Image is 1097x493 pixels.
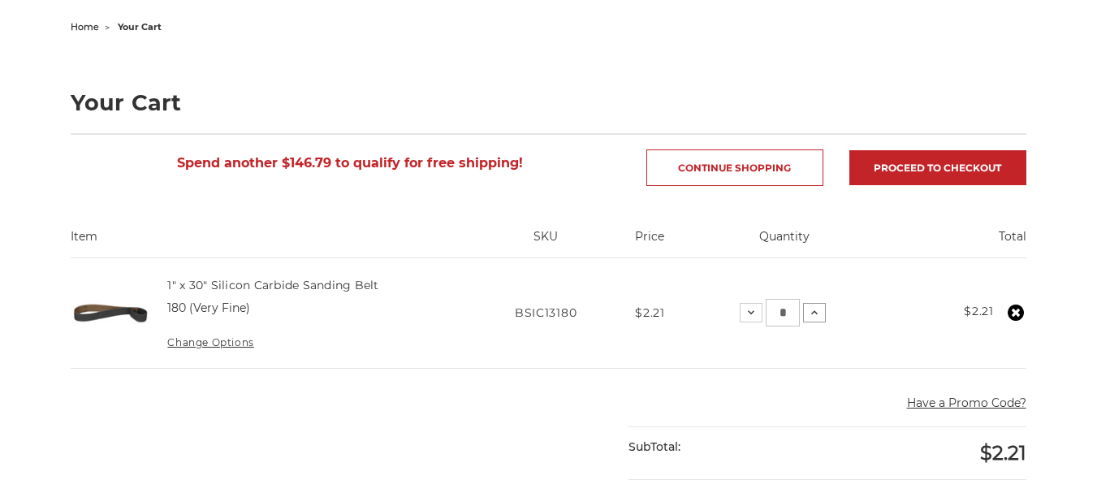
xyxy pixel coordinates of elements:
[71,273,150,352] img: 1" x 30" Silicon Carbide File Belt
[849,150,1026,185] a: Proceed to checkout
[118,21,162,32] span: your cart
[684,228,885,257] th: Quantity
[167,300,250,317] dd: 180 (Very Fine)
[475,228,616,257] th: SKU
[167,278,378,292] a: 1" x 30" Silicon Carbide Sanding Belt
[167,336,253,348] a: Change Options
[646,149,823,186] a: Continue Shopping
[515,305,577,320] span: BSIC13180
[177,155,523,171] span: Spend another $146.79 to qualify for free shipping!
[907,395,1026,412] button: Have a Promo Code?
[635,305,665,320] span: $2.21
[71,228,475,257] th: Item
[71,92,1026,114] h1: Your Cart
[71,21,99,32] a: home
[964,304,994,318] strong: $2.21
[616,228,684,257] th: Price
[766,299,800,327] input: 1" x 30" Silicon Carbide Sanding Belt Quantity:
[980,441,1026,465] span: $2.21
[628,427,827,467] div: SubTotal:
[885,228,1026,257] th: Total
